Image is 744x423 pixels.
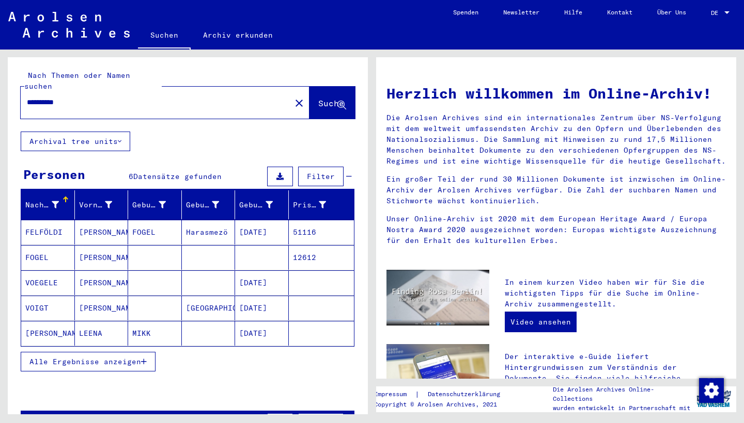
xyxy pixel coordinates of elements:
img: Arolsen_neg.svg [8,12,130,38]
div: Personen [23,165,85,184]
div: Prisoner # [293,200,327,210]
mat-cell: [PERSON_NAME] [75,296,129,320]
mat-cell: VOIGT [21,296,75,320]
img: eguide.jpg [386,344,489,413]
mat-cell: [DATE] [235,321,289,346]
mat-cell: [GEOGRAPHIC_DATA] [182,296,236,320]
span: Suche [318,98,344,108]
mat-cell: [PERSON_NAME] [75,270,129,295]
span: Filter [307,172,335,181]
img: yv_logo.png [694,386,733,412]
p: Die Arolsen Archives Online-Collections [553,385,691,403]
button: Filter [298,167,344,186]
p: wurden entwickelt in Partnerschaft mit [553,403,691,413]
mat-header-cell: Nachname [21,190,75,219]
a: Archiv erkunden [191,23,285,47]
a: Video ansehen [505,312,577,332]
mat-cell: [DATE] [235,220,289,245]
span: Alle Ergebnisse anzeigen [29,357,141,366]
div: Prisoner # [293,197,342,213]
mat-cell: [DATE] [235,296,289,320]
mat-cell: [PERSON_NAME] [75,245,129,270]
p: Copyright © Arolsen Archives, 2021 [374,400,513,409]
div: Geburtsname [132,200,166,210]
mat-cell: [PERSON_NAME] [21,321,75,346]
mat-header-cell: Prisoner # [289,190,354,219]
mat-cell: MIKK [128,321,182,346]
p: Ein großer Teil der rund 30 Millionen Dokumente ist inzwischen im Online-Archiv der Arolsen Archi... [386,174,726,206]
mat-cell: [DATE] [235,270,289,295]
p: Die Arolsen Archives sind ein internationales Zentrum über NS-Verfolgung mit dem weltweit umfasse... [386,112,726,167]
mat-header-cell: Geburtsname [128,190,182,219]
div: Vorname [79,197,128,213]
button: Alle Ergebnisse anzeigen [21,352,156,371]
a: Impressum [374,389,415,400]
div: Geburtsdatum [239,200,273,210]
p: In einem kurzen Video haben wir für Sie die wichtigsten Tipps für die Suche im Online-Archiv zusa... [505,277,726,310]
mat-header-cell: Geburtsdatum [235,190,289,219]
mat-cell: FELFÖLDI [21,220,75,245]
div: Geburt‏ [186,197,235,213]
span: Datensätze gefunden [133,172,222,181]
mat-cell: FOGEL [128,220,182,245]
mat-header-cell: Vorname [75,190,129,219]
button: Clear [289,92,309,113]
p: Der interaktive e-Guide liefert Hintergrundwissen zum Verständnis der Dokumente. Sie finden viele... [505,351,726,416]
a: Datenschutzerklärung [420,389,513,400]
div: Zustimmung ändern [699,378,723,402]
div: | [374,389,513,400]
img: video.jpg [386,270,489,326]
mat-cell: [PERSON_NAME] [75,220,129,245]
button: Archival tree units [21,132,130,151]
mat-label: Nach Themen oder Namen suchen [24,71,130,91]
div: Nachname [25,200,59,210]
p: Unser Online-Archiv ist 2020 mit dem European Heritage Award / Europa Nostra Award 2020 ausgezeic... [386,214,726,246]
span: 6 [129,172,133,181]
a: Suchen [138,23,191,50]
img: Zustimmung ändern [699,378,724,403]
span: DE [711,9,722,17]
div: Geburtsdatum [239,197,288,213]
mat-header-cell: Geburt‏ [182,190,236,219]
mat-cell: 12612 [289,245,354,270]
mat-cell: 51116 [289,220,354,245]
h1: Herzlich willkommen im Online-Archiv! [386,83,726,104]
div: Geburt‏ [186,200,220,210]
mat-cell: LEENA [75,321,129,346]
div: Vorname [79,200,113,210]
button: Suche [309,87,355,119]
mat-cell: FOGEL [21,245,75,270]
div: Nachname [25,197,74,213]
mat-icon: close [293,97,305,109]
mat-cell: Harasmezö [182,220,236,245]
mat-cell: VOEGELE [21,270,75,295]
div: Geburtsname [132,197,181,213]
